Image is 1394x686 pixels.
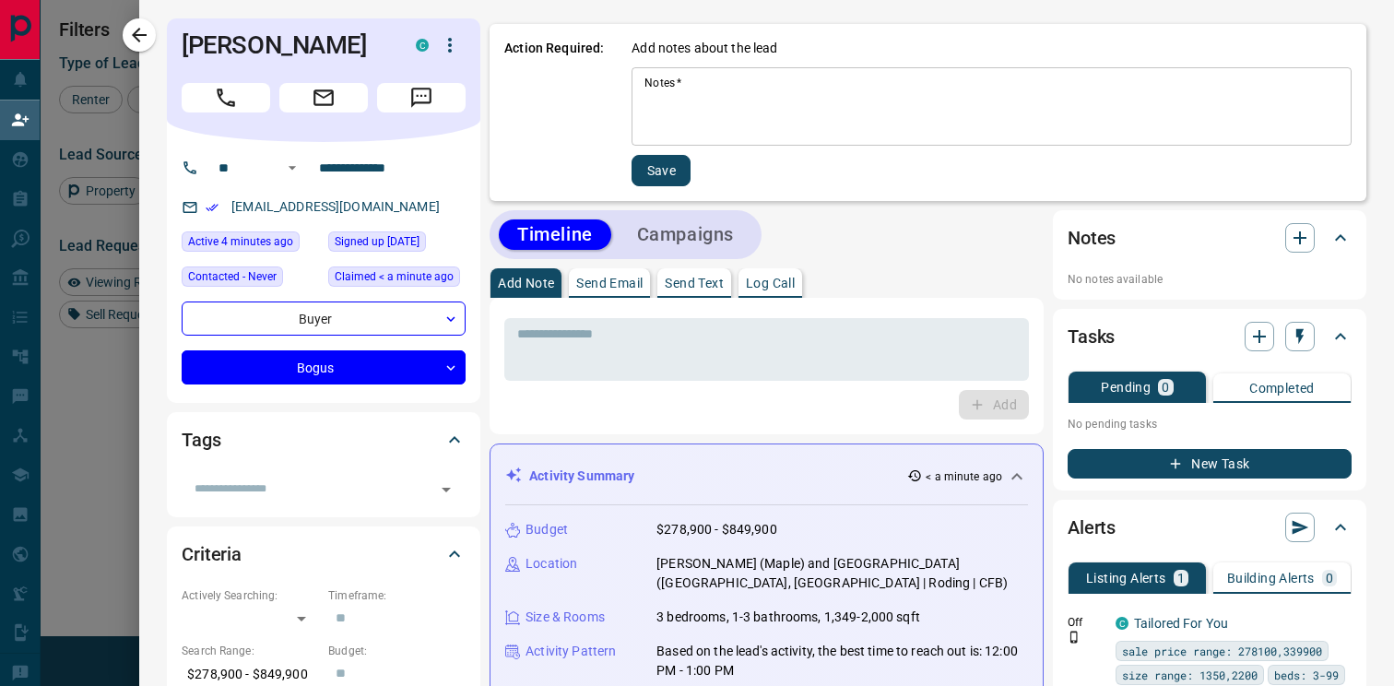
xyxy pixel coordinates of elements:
button: Open [281,157,303,179]
span: Contacted - Never [188,267,277,286]
p: < a minute ago [926,468,1002,485]
p: Send Text [665,277,724,290]
p: 3 bedrooms, 1-3 bathrooms, 1,349-2,000 sqft [656,608,920,627]
h2: Criteria [182,539,242,569]
p: Pending [1101,381,1151,394]
p: Budget: [328,643,466,659]
div: Bogus [182,350,466,384]
p: Timeframe: [328,587,466,604]
svg: Push Notification Only [1068,631,1081,644]
p: No notes available [1068,271,1352,288]
h2: Alerts [1068,513,1116,542]
p: Action Required: [504,39,604,186]
p: Budget [526,520,568,539]
span: Email [279,83,368,112]
p: Building Alerts [1227,572,1315,585]
p: $278,900 - $849,900 [656,520,777,539]
span: beds: 3-99 [1274,666,1339,684]
svg: Email Verified [206,201,219,214]
p: [PERSON_NAME] (Maple) and [GEOGRAPHIC_DATA] ([GEOGRAPHIC_DATA], [GEOGRAPHIC_DATA] | Roding | CFB) [656,554,1028,593]
p: No pending tasks [1068,410,1352,438]
p: Activity Summary [529,467,634,486]
p: Send Email [576,277,643,290]
div: Tue Sep 30 2025 [328,231,466,257]
p: Search Range: [182,643,319,659]
h1: [PERSON_NAME] [182,30,388,60]
p: Activity Pattern [526,642,616,661]
p: 0 [1326,572,1333,585]
p: Listing Alerts [1086,572,1166,585]
div: Tasks [1068,314,1352,359]
p: Completed [1249,382,1315,395]
p: 0 [1162,381,1169,394]
span: Message [377,83,466,112]
span: size range: 1350,2200 [1122,666,1258,684]
div: Wed Oct 15 2025 [328,266,466,292]
p: Add notes about the lead [632,39,777,58]
h2: Tasks [1068,322,1115,351]
div: condos.ca [416,39,429,52]
h2: Notes [1068,223,1116,253]
span: Active 4 minutes ago [188,232,293,251]
span: Claimed < a minute ago [335,267,454,286]
button: Campaigns [619,219,752,250]
div: Criteria [182,532,466,576]
span: Call [182,83,270,112]
button: Timeline [499,219,611,250]
p: Size & Rooms [526,608,605,627]
button: Save [632,155,691,186]
div: Alerts [1068,505,1352,550]
p: Add Note [498,277,554,290]
span: Signed up [DATE] [335,232,419,251]
button: New Task [1068,449,1352,479]
div: Buyer [182,302,466,336]
p: Based on the lead's activity, the best time to reach out is: 12:00 PM - 1:00 PM [656,642,1028,680]
div: Tags [182,418,466,462]
p: Actively Searching: [182,587,319,604]
p: Location [526,554,577,574]
p: Log Call [746,277,795,290]
p: Off [1068,614,1105,631]
button: Open [433,477,459,503]
div: Wed Oct 15 2025 [182,231,319,257]
p: 1 [1177,572,1185,585]
h2: Tags [182,425,220,455]
div: Notes [1068,216,1352,260]
a: [EMAIL_ADDRESS][DOMAIN_NAME] [231,199,440,214]
div: Activity Summary< a minute ago [505,459,1028,493]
